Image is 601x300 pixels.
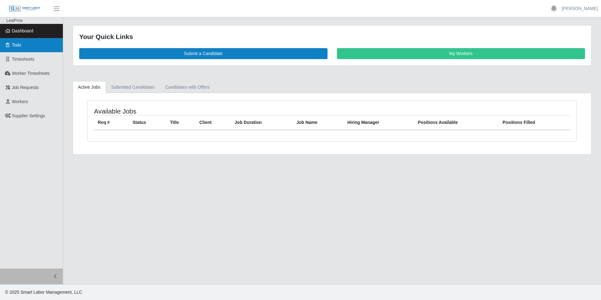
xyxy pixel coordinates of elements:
a: [PERSON_NAME] [562,5,598,12]
th: Job Name [293,115,344,130]
span: Workers [12,99,28,104]
span: Dashboard [12,28,34,33]
a: Submit a Candidate [79,48,328,59]
span: Job Requests [12,85,39,90]
th: Positions Available [414,115,499,130]
th: Positions Filled [499,115,570,130]
div: Your Quick Links [79,32,585,42]
span: Todo [12,42,21,47]
th: Job Duration [231,115,293,130]
span: LeaPros [6,18,23,23]
th: Hiring Manager [344,115,414,130]
span: Worker Timesheets [12,71,50,76]
a: Submitted Candidates [106,81,160,93]
h4: Available Jobs [94,107,287,115]
a: Active Jobs [73,81,106,93]
a: My Workers [337,48,585,59]
th: Title [166,115,196,130]
a: Candidates with Offers [160,81,215,93]
span: Timesheets [12,57,35,62]
th: Status [129,115,166,130]
th: Client [196,115,231,130]
img: SLM Logo [9,5,40,12]
span: Supplier Settings [12,113,45,118]
span: © 2025 Smart Labor Management, LLC [5,290,82,295]
th: Req # [94,115,129,130]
